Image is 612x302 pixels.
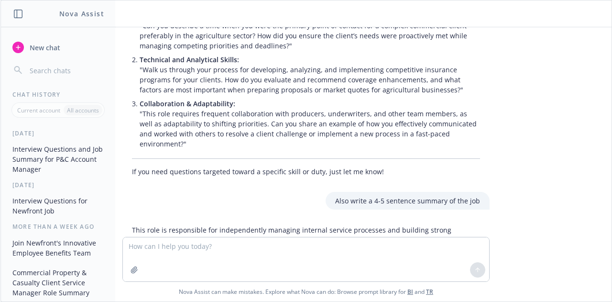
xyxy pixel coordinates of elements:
[1,90,115,99] div: Chat History
[140,55,480,95] p: "Walk us through your process for developing, analyzing, and implementing competitive insurance p...
[59,9,104,19] h1: Nova Assist
[1,129,115,137] div: [DATE]
[132,167,480,177] p: If you need questions targeted toward a specific skill or duty, just let me know!
[9,141,108,177] button: Interview Questions and Job Summary for P&C Account Manager
[1,223,115,231] div: More than a week ago
[140,11,480,51] p: "Can you describe a time when you were the primary point of contact for a complex commercial clie...
[67,106,99,114] p: All accounts
[140,99,235,108] span: Collaboration & Adaptability:
[9,39,108,56] button: New chat
[4,282,608,302] span: Nova Assist can make mistakes. Explore what Nova can do: Browse prompt library for and
[140,99,480,149] p: "This role requires frequent collaboration with producers, underwriters, and other team members, ...
[1,181,115,189] div: [DATE]
[9,265,108,301] button: Commercial Property & Casualty Client Service Manager Role Summary
[28,64,104,77] input: Search chats
[407,288,413,296] a: BI
[17,106,60,114] p: Current account
[28,43,60,53] span: New chat
[140,55,239,64] span: Technical and Analytical Skills:
[9,235,108,261] button: Join Newfront's Innovative Employee Benefits Team
[335,196,480,206] p: Also write a 4-5 sentence summary of the job
[9,193,108,219] button: Interview Questions for Newfront Job
[426,288,433,296] a: TR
